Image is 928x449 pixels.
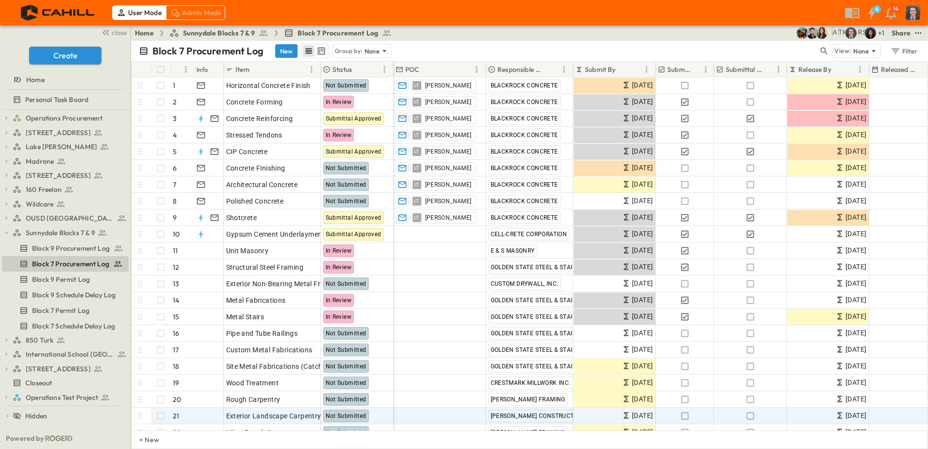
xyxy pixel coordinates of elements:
[174,64,185,75] button: Sort
[13,155,127,168] a: Madrone
[98,25,129,39] button: close
[13,347,127,361] a: International School San Francisco
[173,229,180,239] p: 10
[135,28,398,38] nav: breadcrumbs
[547,64,558,75] button: Sort
[226,147,268,156] span: CIP Concrete
[326,148,381,155] span: Submittal Approved
[26,113,102,123] span: Operations Procurement
[853,46,869,56] p: None
[226,312,265,322] span: Metal Stairs
[284,28,392,38] a: Block 7 Procurement Log
[25,411,47,421] span: Hidden
[226,196,284,206] span: Polished Concrete
[326,247,352,254] span: In Review
[173,180,176,190] p: 7
[425,131,472,139] span: [PERSON_NAME]
[845,361,866,372] span: [DATE]
[12,2,105,23] img: 4f72bfc4efa7236828875bac24094a5ddb05241e32d018417354e964050affa1.png
[845,195,866,207] span: [DATE]
[32,321,115,331] span: Block 7 Schedule Delay Log
[135,28,154,38] a: Home
[2,154,129,169] div: Madronetest
[2,376,127,390] a: Closeout
[26,142,97,152] span: Lake [PERSON_NAME]
[632,278,653,289] span: [DATE]
[845,27,857,39] img: Jared Salin (jsalin@cahill-sf.com)
[173,262,179,272] p: 12
[632,195,653,207] span: [DATE]
[425,214,472,222] span: [PERSON_NAME]
[425,197,472,205] span: [PERSON_NAME]
[641,64,652,75] button: Menu
[13,226,127,240] a: Sunnydale Blocks 7 & 9
[425,115,472,122] span: [PERSON_NAME]
[326,198,366,205] span: Not Submitted
[332,65,352,74] p: Status
[632,328,653,339] span: [DATE]
[890,46,918,56] div: Filter
[893,5,898,13] p: 14
[26,213,115,223] span: OUSD [GEOGRAPHIC_DATA]
[226,328,298,338] span: Pipe and Tube Railings
[326,313,352,320] span: In Review
[632,162,653,173] span: [DATE]
[2,242,127,255] a: Block 9 Procurement Log
[832,27,837,37] div: Anna Gomez (agomez@guzmangc.com)
[226,362,368,371] span: Site Metal Fabrications (Catch Basin Embed)
[2,319,127,333] a: Block 7 Schedule Delay Log
[816,27,828,39] img: Kim Bowen (kbowen@cahill-sf.com)
[13,333,127,347] a: 850 Turk
[632,427,653,438] span: [DATE]
[26,199,53,209] span: Wildcare
[335,46,363,56] p: Group by:
[845,146,866,157] span: [DATE]
[32,259,109,269] span: Block 7 Procurement Log
[169,28,269,38] a: Sunnydale Blocks 7 & 9
[618,64,629,75] button: Sort
[845,427,866,438] span: [DATE]
[326,214,381,221] span: Submittal Approved
[632,80,653,91] span: [DATE]
[306,64,317,75] button: Menu
[26,349,115,359] span: International School San Francisco
[425,148,472,155] span: [PERSON_NAME]
[2,272,129,287] div: Block 9 Permit Logtest
[425,164,472,172] span: [PERSON_NAME]
[491,214,558,221] span: BLACKROCK CONCRETE
[326,396,366,403] span: Not Submitted
[632,410,653,421] span: [DATE]
[2,92,129,107] div: Personal Task Boardtest
[892,28,911,38] div: Share
[13,140,127,154] a: Lake [PERSON_NAME]
[326,346,366,353] span: Not Submitted
[173,428,181,437] p: 22
[26,364,91,374] span: [STREET_ADDRESS]
[173,163,177,173] p: 6
[2,256,129,272] div: Block 7 Procurement Logtest
[197,56,208,83] div: Info
[26,228,95,238] span: Sunnydale Blocks 7 & 9
[13,211,127,225] a: OUSD [GEOGRAPHIC_DATA]
[632,179,653,190] span: [DATE]
[878,28,888,38] p: + 1
[173,378,179,388] p: 19
[173,395,181,404] p: 20
[765,64,776,75] button: Sort
[26,335,53,345] span: 850 Turk
[235,65,249,74] p: Item
[632,311,653,322] span: [DATE]
[226,395,281,404] span: Rough Carpentry
[845,96,866,107] span: [DATE]
[875,5,878,13] h6: 4
[32,306,89,315] span: Block 7 Permit Log
[2,182,129,197] div: 160 Freelontest
[632,113,653,124] span: [DATE]
[838,27,847,37] div: Teddy Khuong (tkhuong@guzmangc.com)
[32,243,110,253] span: Block 9 Procurement Log
[2,225,129,241] div: Sunnydale Blocks 7 & 9test
[13,362,127,376] a: [STREET_ADDRESS]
